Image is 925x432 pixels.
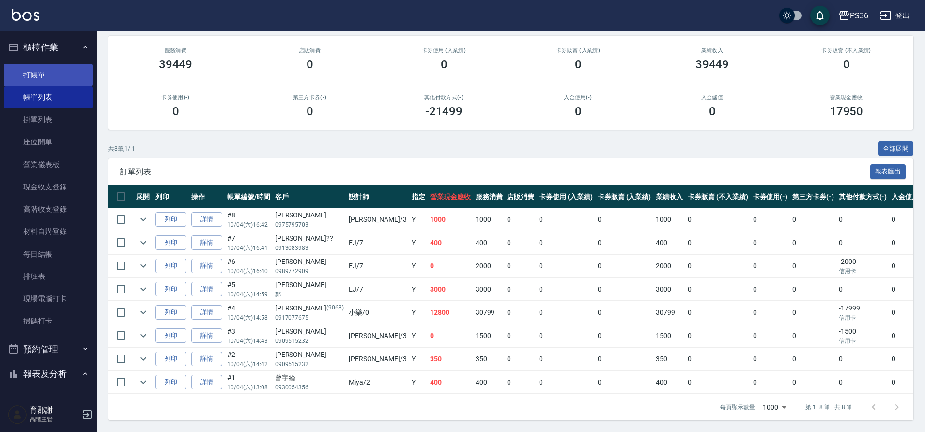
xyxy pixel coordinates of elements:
[346,348,409,370] td: [PERSON_NAME] /3
[537,278,595,301] td: 0
[839,337,887,345] p: 信用卡
[505,324,537,347] td: 0
[227,220,270,229] p: 10/04 (六) 16:42
[473,255,505,278] td: 2000
[473,324,505,347] td: 1500
[653,301,685,324] td: 30799
[751,301,790,324] td: 0
[836,324,890,347] td: -1500
[275,233,344,244] div: [PERSON_NAME]??
[473,231,505,254] td: 400
[4,35,93,60] button: 櫃檯作業
[346,371,409,394] td: Miya /2
[428,208,473,231] td: 1000
[695,58,729,71] h3: 39449
[790,278,836,301] td: 0
[657,47,768,54] h2: 業績收入
[227,290,270,299] p: 10/04 (六) 14:59
[155,375,186,390] button: 列印
[428,371,473,394] td: 400
[136,282,151,296] button: expand row
[4,265,93,288] a: 排班表
[537,231,595,254] td: 0
[473,301,505,324] td: 30799
[307,58,313,71] h3: 0
[388,94,499,101] h2: 其他付款方式(-)
[225,185,273,208] th: 帳單編號/時間
[653,231,685,254] td: 400
[473,348,505,370] td: 350
[790,231,836,254] td: 0
[225,301,273,324] td: #4
[878,141,914,156] button: 全部展開
[751,231,790,254] td: 0
[120,47,231,54] h3: 服務消費
[225,348,273,370] td: #2
[275,220,344,229] p: 0975795703
[473,208,505,231] td: 1000
[409,324,428,347] td: Y
[751,278,790,301] td: 0
[136,212,151,227] button: expand row
[505,371,537,394] td: 0
[4,243,93,265] a: 每日結帳
[537,324,595,347] td: 0
[191,282,222,297] a: 詳情
[685,185,750,208] th: 卡券販賣 (不入業績)
[505,301,537,324] td: 0
[751,185,790,208] th: 卡券使用(-)
[685,371,750,394] td: 0
[810,6,830,25] button: save
[191,352,222,367] a: 詳情
[537,255,595,278] td: 0
[850,10,868,22] div: PS36
[523,47,633,54] h2: 卡券販賣 (入業績)
[346,255,409,278] td: EJ /7
[428,255,473,278] td: 0
[275,210,344,220] div: [PERSON_NAME]
[505,255,537,278] td: 0
[428,301,473,324] td: 12800
[155,282,186,297] button: 列印
[575,105,582,118] h3: 0
[428,278,473,301] td: 3000
[523,94,633,101] h2: 入金使用(-)
[172,105,179,118] h3: 0
[191,235,222,250] a: 詳情
[346,301,409,324] td: 小樂 /0
[30,415,79,424] p: 高階主管
[120,94,231,101] h2: 卡券使用(-)
[836,208,890,231] td: 0
[409,371,428,394] td: Y
[225,278,273,301] td: #5
[595,185,654,208] th: 卡券販賣 (入業績)
[12,9,39,21] img: Logo
[537,348,595,370] td: 0
[4,198,93,220] a: 高階收支登錄
[653,371,685,394] td: 400
[836,255,890,278] td: -2000
[189,185,225,208] th: 操作
[254,47,365,54] h2: 店販消費
[685,324,750,347] td: 0
[346,324,409,347] td: [PERSON_NAME] /3
[4,64,93,86] a: 打帳單
[575,58,582,71] h3: 0
[4,176,93,198] a: 現金收支登錄
[153,185,189,208] th: 列印
[790,371,836,394] td: 0
[4,390,93,413] a: 報表目錄
[473,185,505,208] th: 服務消費
[136,375,151,389] button: expand row
[227,244,270,252] p: 10/04 (六) 16:41
[108,144,135,153] p: 共 8 筆, 1 / 1
[505,278,537,301] td: 0
[685,231,750,254] td: 0
[834,6,872,26] button: PS36
[791,47,902,54] h2: 卡券販賣 (不入業績)
[191,328,222,343] a: 詳情
[505,208,537,231] td: 0
[653,348,685,370] td: 350
[839,267,887,276] p: 信用卡
[225,255,273,278] td: #6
